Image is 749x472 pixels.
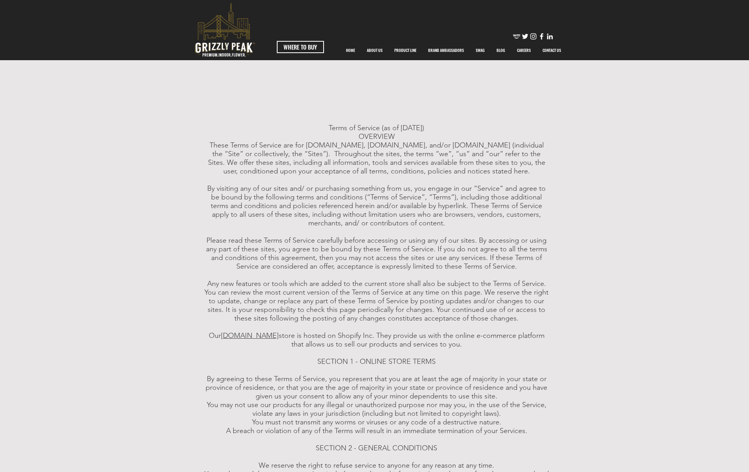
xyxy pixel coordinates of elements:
[529,32,537,41] img: Instagram
[513,32,562,41] ul: Social Bar
[283,43,317,51] span: WHERE TO BUY
[513,32,521,41] img: weedmaps
[537,32,546,41] img: Facebook
[511,41,537,60] a: CAREERS
[539,41,565,60] p: CONTACT US
[340,41,361,60] a: HOME
[340,41,567,60] nav: Site
[329,124,424,132] span: Terms of Service (as of [DATE])
[221,331,279,340] a: [DOMAIN_NAME]
[493,41,509,60] p: BLOG
[388,41,422,60] a: PRODUCT LINE
[472,41,489,60] p: SWAG
[546,32,554,41] img: Likedin
[277,41,324,53] a: WHERE TO BUY
[470,41,491,60] a: SWAG
[361,41,388,60] a: ABOUT US
[537,41,567,60] a: CONTACT US
[390,41,420,60] p: PRODUCT LINE
[422,41,470,60] div: BRAND AMBASSADORS
[424,41,468,60] p: BRAND AMBASSADORS
[342,41,359,60] p: HOME
[363,41,386,60] p: ABOUT US
[521,32,529,41] img: Twitter
[491,41,511,60] a: BLOG
[195,3,255,57] svg: premium-indoor-flower
[513,41,535,60] p: CAREERS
